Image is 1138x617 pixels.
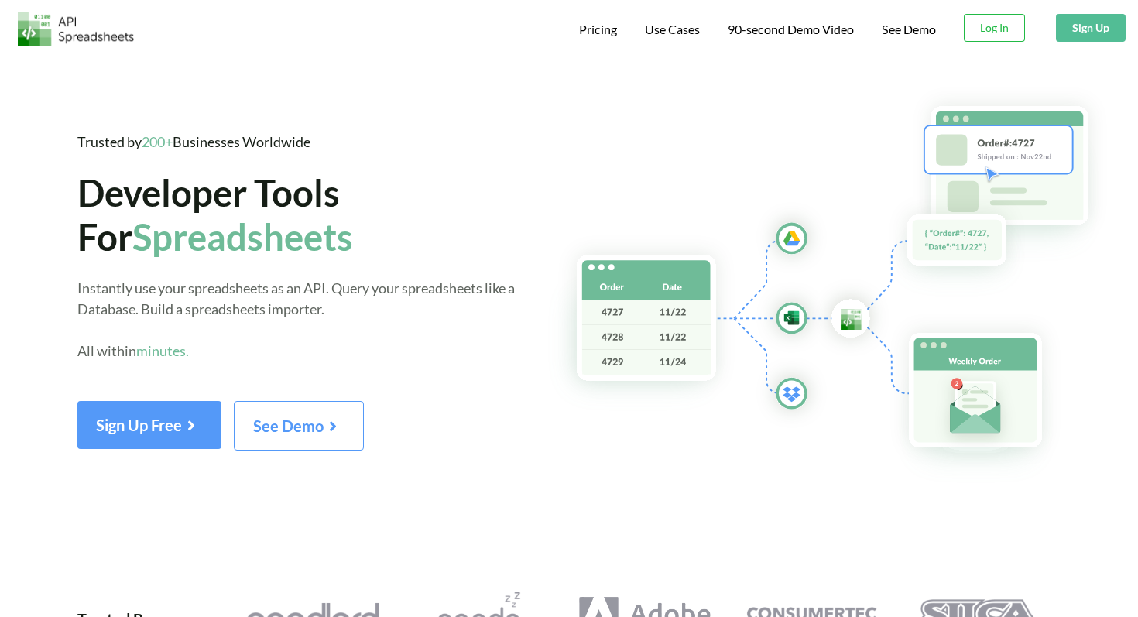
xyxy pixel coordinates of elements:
a: See Demo [882,22,936,38]
span: Spreadsheets [132,214,353,259]
img: Hero Spreadsheet Flow [547,85,1138,484]
img: Logo.png [18,12,134,46]
button: Log In [964,14,1025,42]
span: Use Cases [645,22,700,36]
a: See Demo [234,422,364,435]
span: Sign Up Free [96,416,203,434]
span: minutes. [136,342,189,359]
button: See Demo [234,401,364,451]
span: Developer Tools For [77,170,353,259]
span: See Demo [253,416,344,435]
button: Sign Up [1056,14,1126,42]
span: Trusted by Businesses Worldwide [77,133,310,150]
span: 90-second Demo Video [728,23,854,36]
button: Sign Up Free [77,401,221,449]
span: 200+ [142,133,173,150]
span: Instantly use your spreadsheets as an API. Query your spreadsheets like a Database. Build a sprea... [77,279,515,359]
span: Pricing [579,22,617,36]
